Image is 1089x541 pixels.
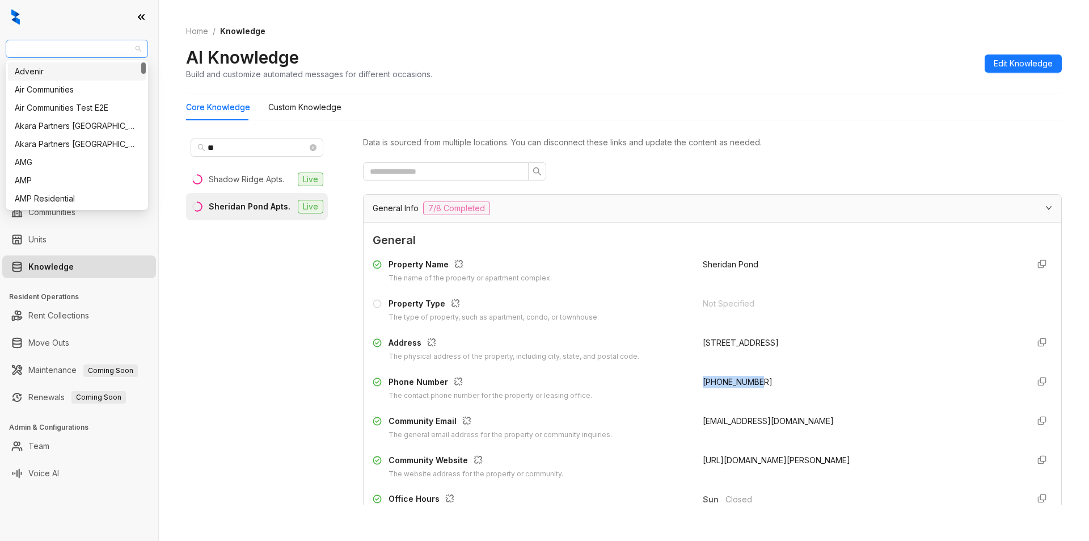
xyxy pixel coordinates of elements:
[15,174,139,187] div: AMP
[389,273,552,284] div: The name of the property or apartment complex.
[533,167,542,176] span: search
[15,102,139,114] div: Air Communities Test E2E
[9,422,158,433] h3: Admin & Configurations
[389,469,563,480] div: The website address for the property or community.
[28,435,49,458] a: Team
[2,152,156,175] li: Collections
[8,99,146,117] div: Air Communities Test E2E
[389,493,618,508] div: Office Hours
[364,195,1061,222] div: General Info7/8 Completed
[2,228,156,251] li: Units
[8,153,146,171] div: AMG
[186,47,299,68] h2: AI Knowledge
[389,430,612,441] div: The general email address for the property or community inquiries.
[28,201,75,224] a: Communities
[389,337,639,351] div: Address
[2,125,156,148] li: Leasing
[15,83,139,96] div: Air Communities
[71,391,126,404] span: Coming Soon
[8,62,146,81] div: Advenir
[363,136,1062,149] div: Data is sourced from multiple locations. You can disconnect these links and update the content as...
[213,25,216,37] li: /
[8,190,146,208] div: AMP Residential
[268,101,341,114] div: Custom Knowledge
[28,462,59,485] a: Voice AI
[985,54,1062,73] button: Edit Knowledge
[703,259,758,269] span: Sheridan Pond
[703,297,1019,310] div: Not Specified
[310,144,316,151] span: close-circle
[8,171,146,190] div: AMP
[703,416,834,426] span: [EMAIL_ADDRESS][DOMAIN_NAME]
[8,135,146,153] div: Akara Partners Phoenix
[389,351,639,362] div: The physical address of the property, including city, state, and postal code.
[9,292,158,302] h3: Resident Operations
[186,101,250,114] div: Core Knowledge
[2,304,156,327] li: Rent Collections
[2,435,156,458] li: Team
[83,364,138,377] span: Coming Soon
[209,173,284,186] div: Shadow Ridge Apts.
[8,117,146,135] div: Akara Partners Nashville
[28,386,126,409] a: RenewalsComing Soon
[11,9,20,25] img: logo
[28,255,74,278] a: Knowledge
[373,232,1052,249] span: General
[15,138,139,150] div: Akara Partners [GEOGRAPHIC_DATA]
[994,57,1053,70] span: Edit Knowledge
[15,65,139,78] div: Advenir
[725,493,1019,506] span: Closed
[298,200,323,213] span: Live
[389,258,552,273] div: Property Name
[2,462,156,485] li: Voice AI
[703,493,725,506] span: Sun
[2,332,156,354] li: Move Outs
[197,144,205,152] span: search
[15,120,139,132] div: Akara Partners [GEOGRAPHIC_DATA]
[373,202,419,215] span: General Info
[389,454,563,469] div: Community Website
[184,25,210,37] a: Home
[2,76,156,99] li: Leads
[703,455,850,465] span: [URL][DOMAIN_NAME][PERSON_NAME]
[2,201,156,224] li: Communities
[389,312,599,323] div: The type of property, such as apartment, condo, or townhouse.
[423,202,490,215] span: 7/8 Completed
[298,173,323,186] span: Live
[28,332,69,354] a: Move Outs
[209,200,290,213] div: Sheridan Pond Apts.
[220,26,265,36] span: Knowledge
[389,415,612,430] div: Community Email
[2,386,156,409] li: Renewals
[1045,204,1052,211] span: expanded
[28,304,89,327] a: Rent Collections
[28,228,47,251] a: Units
[8,81,146,99] div: Air Communities
[15,156,139,169] div: AMG
[12,40,141,57] span: Case and Associates
[389,391,592,401] div: The contact phone number for the property or leasing office.
[703,337,1019,349] div: [STREET_ADDRESS]
[2,359,156,381] li: Maintenance
[389,376,592,391] div: Phone Number
[2,255,156,278] li: Knowledge
[389,297,599,312] div: Property Type
[186,68,432,80] div: Build and customize automated messages for different occasions.
[703,377,773,387] span: [PHONE_NUMBER]
[15,192,139,205] div: AMP Residential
